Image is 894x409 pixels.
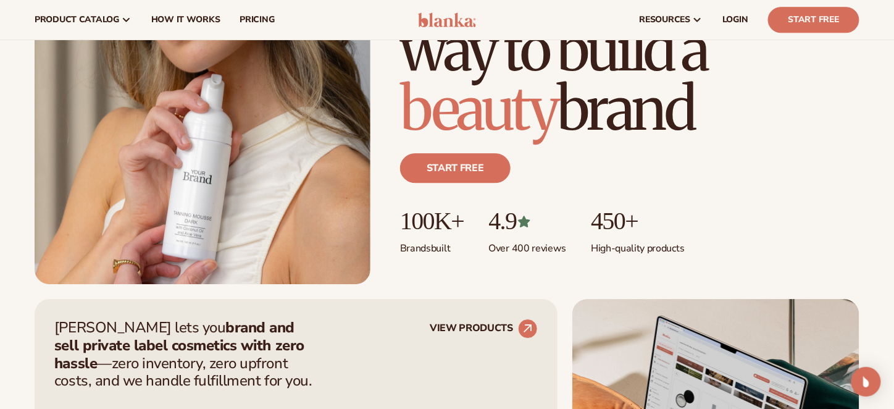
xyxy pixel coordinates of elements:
[151,15,220,25] span: How It Works
[418,12,477,27] img: logo
[851,367,881,397] div: Open Intercom Messenger
[54,319,320,390] p: [PERSON_NAME] lets you —zero inventory, zero upfront costs, and we handle fulfillment for you.
[591,208,684,235] p: 450+
[640,15,690,25] span: resources
[488,208,566,235] p: 4.9
[400,208,464,235] p: 100K+
[722,15,748,25] span: LOGIN
[488,235,566,255] p: Over 400 reviews
[35,15,119,25] span: product catalog
[768,7,859,33] a: Start Free
[430,319,538,339] a: VIEW PRODUCTS
[400,235,464,255] p: Brands built
[54,318,304,373] strong: brand and sell private label cosmetics with zero hassle
[400,72,557,146] span: beauty
[591,235,684,255] p: High-quality products
[400,153,511,183] a: Start free
[240,15,274,25] span: pricing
